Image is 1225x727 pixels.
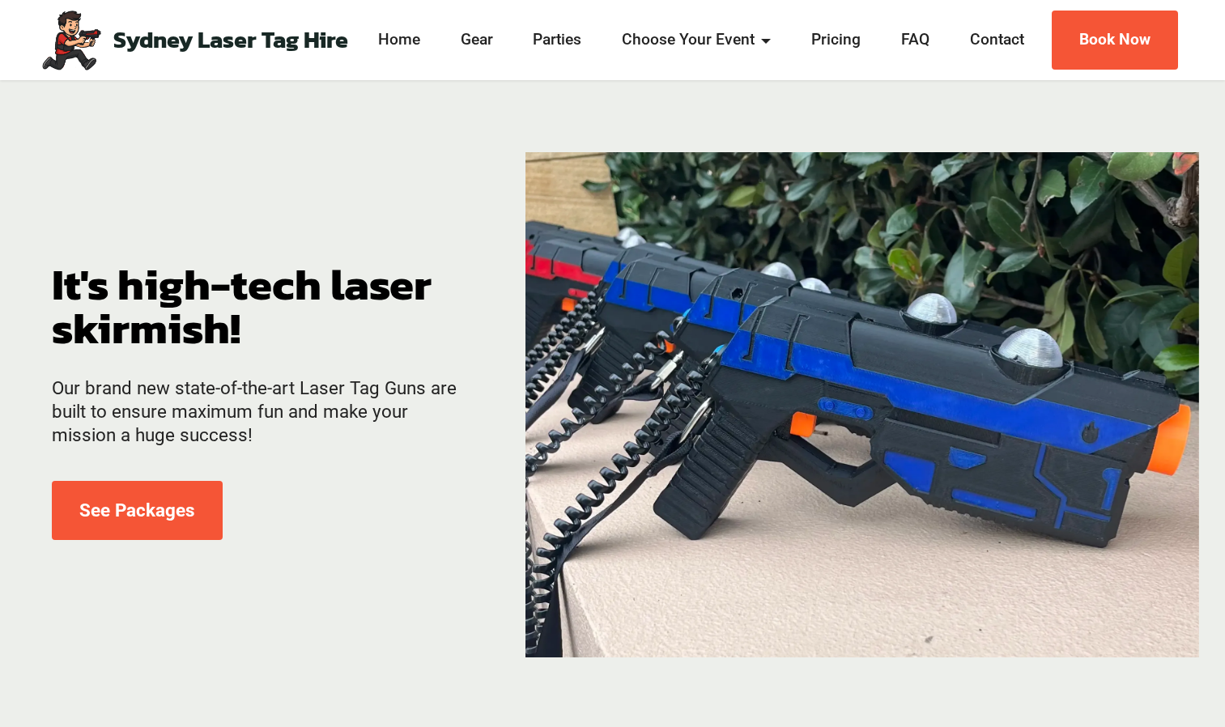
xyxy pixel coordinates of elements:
a: Contact [965,28,1029,52]
a: Sydney Laser Tag Hire [113,28,348,52]
p: Our brand new state-of-the-art Laser Tag Guns are built to ensure maximum fun and make your missi... [52,376,474,447]
a: Book Now [1052,11,1178,70]
a: Gear [456,28,498,52]
strong: It's high-tech laser skirmish! [52,251,432,360]
img: Laser Tag Gear for Hire [525,152,1199,657]
a: Parties [529,28,587,52]
img: Mobile Laser Tag Parties Sydney [39,8,103,71]
a: Home [373,28,425,52]
a: See Packages [52,481,223,540]
a: Choose Your Event [618,28,776,52]
a: Pricing [806,28,866,52]
a: FAQ [896,28,934,52]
